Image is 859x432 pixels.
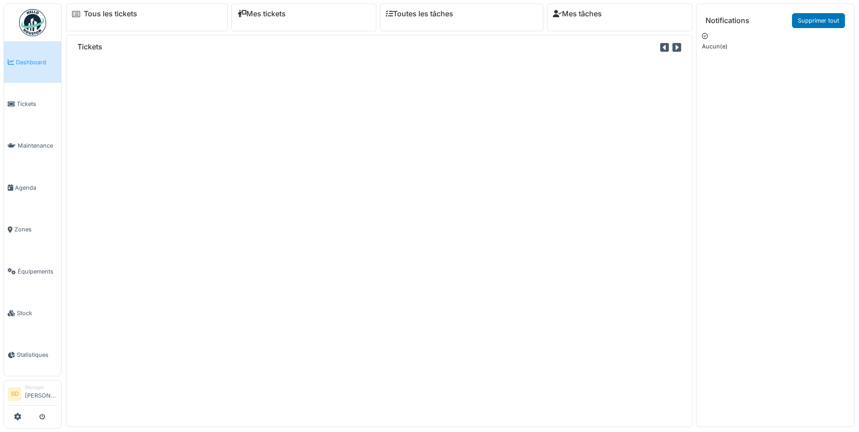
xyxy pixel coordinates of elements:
[14,225,58,234] span: Zones
[18,141,58,150] span: Maintenance
[237,10,286,18] a: Mes tickets
[4,167,61,208] a: Agenda
[4,125,61,167] a: Maintenance
[19,9,46,36] img: Badge_color-CXgf-gQk.svg
[4,41,61,83] a: Dashboard
[4,250,61,292] a: Équipements
[16,58,58,67] span: Dashboard
[77,43,102,51] h6: Tickets
[4,83,61,125] a: Tickets
[792,13,845,28] a: Supprimer tout
[553,10,602,18] a: Mes tâches
[4,209,61,250] a: Zones
[702,42,849,51] p: Aucun(e)
[8,387,21,401] li: SD
[17,309,58,317] span: Stock
[4,292,61,334] a: Stock
[17,350,58,359] span: Statistiques
[84,10,137,18] a: Tous les tickets
[25,384,58,391] div: Manager
[17,100,58,108] span: Tickets
[386,10,453,18] a: Toutes les tâches
[15,183,58,192] span: Agenda
[18,267,58,276] span: Équipements
[25,384,58,403] li: [PERSON_NAME]
[705,16,749,25] h6: Notifications
[8,384,58,406] a: SD Manager[PERSON_NAME]
[4,334,61,376] a: Statistiques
